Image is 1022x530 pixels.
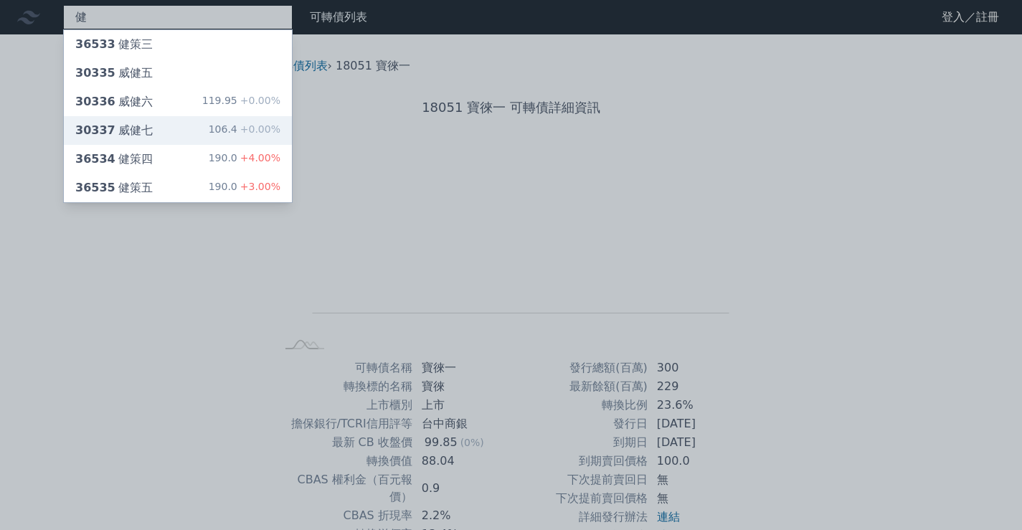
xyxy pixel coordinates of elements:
[75,95,115,108] span: 30336
[75,181,115,194] span: 36535
[75,152,115,166] span: 36534
[75,65,153,82] div: 威健五
[209,151,280,168] div: 190.0
[950,461,1022,530] iframe: Chat Widget
[64,116,292,145] a: 30337威健七 106.4+0.00%
[202,93,280,110] div: 119.95
[237,181,280,192] span: +3.00%
[64,30,292,59] a: 36533健策三
[950,461,1022,530] div: 聊天小工具
[75,66,115,80] span: 30335
[64,87,292,116] a: 30336威健六 119.95+0.00%
[75,151,153,168] div: 健策四
[237,123,280,135] span: +0.00%
[64,174,292,202] a: 36535健策五 190.0+3.00%
[75,179,153,197] div: 健策五
[209,179,280,197] div: 190.0
[237,95,280,106] span: +0.00%
[209,122,280,139] div: 106.4
[75,37,115,51] span: 36533
[237,152,280,164] span: +4.00%
[75,123,115,137] span: 30337
[75,93,153,110] div: 威健六
[75,36,153,53] div: 健策三
[64,145,292,174] a: 36534健策四 190.0+4.00%
[64,59,292,87] a: 30335威健五
[75,122,153,139] div: 威健七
